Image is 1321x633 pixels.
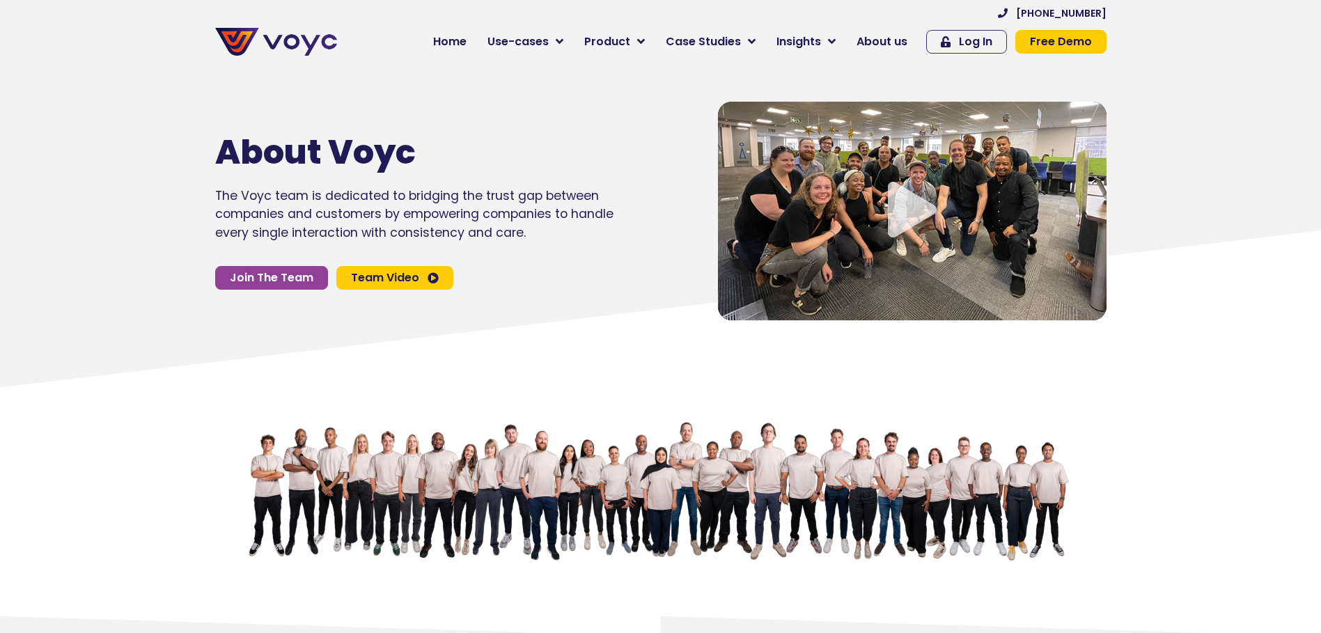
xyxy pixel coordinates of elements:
[336,266,453,290] a: Team Video
[998,8,1107,18] a: [PHONE_NUMBER]
[926,30,1007,54] a: Log In
[477,28,574,56] a: Use-cases
[655,28,766,56] a: Case Studies
[215,187,613,242] p: The Voyc team is dedicated to bridging the trust gap between companies and customers by empowerin...
[574,28,655,56] a: Product
[1030,36,1092,47] span: Free Demo
[766,28,846,56] a: Insights
[215,132,572,173] h1: About Voyc
[230,272,313,283] span: Join The Team
[857,33,907,50] span: About us
[584,33,630,50] span: Product
[776,33,821,50] span: Insights
[487,33,549,50] span: Use-cases
[666,33,741,50] span: Case Studies
[884,182,940,240] div: Video play button
[959,36,992,47] span: Log In
[846,28,918,56] a: About us
[351,272,419,283] span: Team Video
[1016,8,1107,18] span: [PHONE_NUMBER]
[215,266,328,290] a: Join The Team
[215,28,337,56] img: voyc-full-logo
[433,33,467,50] span: Home
[423,28,477,56] a: Home
[1015,30,1107,54] a: Free Demo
